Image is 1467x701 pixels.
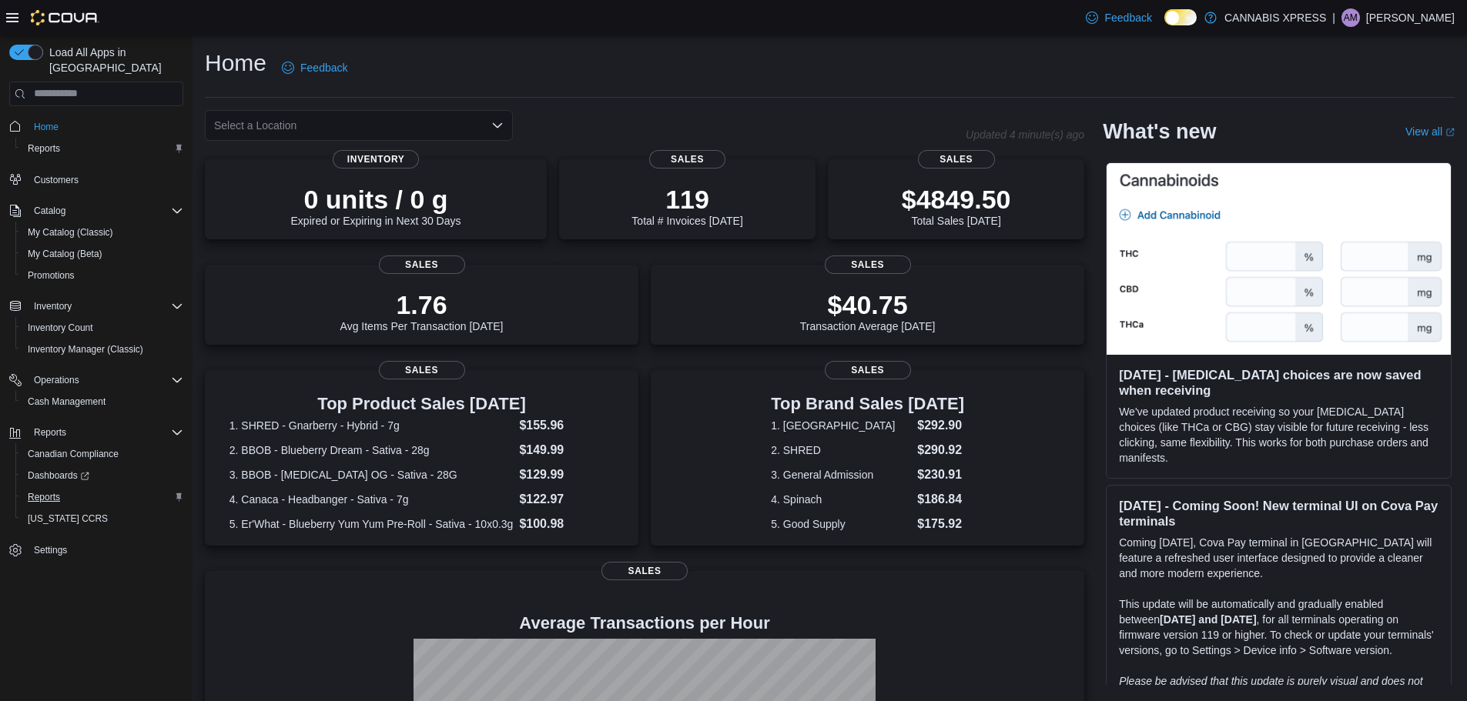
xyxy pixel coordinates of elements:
div: Ashton Melnyk [1341,8,1360,27]
span: Inventory [333,150,419,169]
a: My Catalog (Beta) [22,245,109,263]
button: Catalog [3,200,189,222]
span: Settings [34,544,67,556]
a: View allExternal link [1405,125,1455,138]
img: Cova [31,10,99,25]
span: Reports [22,488,183,506]
a: My Catalog (Classic) [22,223,119,242]
dd: $292.90 [917,416,964,435]
span: Inventory Count [28,322,93,334]
span: Cash Management [22,392,183,411]
span: Reports [28,491,60,503]
span: My Catalog (Beta) [28,248,102,260]
span: Operations [28,371,183,389]
h3: Top Brand Sales [DATE] [771,395,964,413]
a: Feedback [1080,2,1157,33]
button: My Catalog (Beta) [15,243,189,265]
a: Home [28,118,65,136]
dt: 3. General Admission [771,467,911,482]
a: Dashboards [15,465,189,486]
dd: $122.97 [519,490,614,509]
p: 1.76 [340,289,504,320]
span: Promotions [28,269,75,282]
dt: 1. [GEOGRAPHIC_DATA] [771,418,911,433]
span: My Catalog (Classic) [22,223,183,242]
dd: $129.99 [519,466,614,484]
span: My Catalog (Classic) [28,226,113,239]
a: [US_STATE] CCRS [22,509,114,528]
span: Home [34,121,59,133]
p: $4849.50 [902,184,1011,215]
button: Operations [3,369,189,391]
button: Customers [3,169,189,191]
a: Cash Management [22,392,112,411]
a: Inventory Count [22,319,99,337]
span: Feedback [1104,10,1151,25]
nav: Complex example [9,109,183,602]
span: Inventory Count [22,319,183,337]
h4: Average Transactions per Hour [217,614,1072,633]
dt: 5. Er'What - Blueberry Yum Yum Pre-Roll - Sativa - 10x0.3g [229,516,514,532]
button: Inventory Manager (Classic) [15,339,189,360]
span: Reports [28,142,60,155]
a: Promotions [22,266,81,285]
span: Sales [825,255,911,274]
span: Promotions [22,266,183,285]
a: Settings [28,541,73,559]
p: [PERSON_NAME] [1366,8,1455,27]
span: Home [28,117,183,136]
strong: [DATE] and [DATE] [1160,613,1256,626]
h2: What's new [1103,119,1216,144]
span: Sales [825,361,911,379]
button: Inventory [28,297,78,315]
span: Inventory [28,297,183,315]
div: Transaction Average [DATE] [800,289,936,332]
span: My Catalog (Beta) [22,245,183,263]
span: Dashboards [22,466,183,485]
span: Operations [34,374,79,386]
dd: $155.96 [519,416,614,435]
button: Reports [15,138,189,159]
span: [US_STATE] CCRS [28,512,108,525]
dt: 4. Canaca - Headbanger - Sativa - 7g [229,492,514,507]
dd: $149.99 [519,441,614,459]
div: Total Sales [DATE] [902,184,1011,227]
h3: [DATE] - Coming Soon! New terminal UI on Cova Pay terminals [1119,498,1439,529]
div: Expired or Expiring in Next 30 Days [291,184,461,227]
a: Dashboards [22,466,95,485]
a: Canadian Compliance [22,445,125,463]
span: Catalog [34,205,65,217]
span: AM [1344,8,1358,27]
button: Reports [3,422,189,443]
dt: 3. BBOB - [MEDICAL_DATA] OG - Sativa - 28G [229,467,514,482]
span: Reports [22,139,183,158]
span: Feedback [300,60,347,75]
button: My Catalog (Classic) [15,222,189,243]
dd: $186.84 [917,490,964,509]
dd: $290.92 [917,441,964,459]
span: Reports [34,426,66,439]
span: Canadian Compliance [28,448,119,460]
button: Promotions [15,265,189,286]
span: Sales [379,361,465,379]
p: 0 units / 0 g [291,184,461,215]
svg: External link [1445,128,1455,137]
span: Cash Management [28,396,106,408]
button: Inventory Count [15,317,189,339]
dt: 5. Good Supply [771,516,911,532]
a: Inventory Manager (Classic) [22,340,149,359]
button: Canadian Compliance [15,443,189,465]
p: Coming [DATE], Cova Pay terminal in [GEOGRAPHIC_DATA] will feature a refreshed user interface des... [1119,535,1439,581]
span: Sales [379,255,465,274]
h1: Home [205,48,266,78]
p: 119 [631,184,742,215]
span: Dashboards [28,469,89,482]
h3: [DATE] - [MEDICAL_DATA] choices are now saved when receiving [1119,367,1439,398]
a: Reports [22,139,66,158]
button: Cash Management [15,391,189,412]
button: Settings [3,539,189,561]
a: Reports [22,488,66,506]
a: Feedback [276,52,353,83]
dt: 1. SHRED - Gnarberry - Hybrid - 7g [229,418,514,433]
a: Customers [28,171,85,189]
